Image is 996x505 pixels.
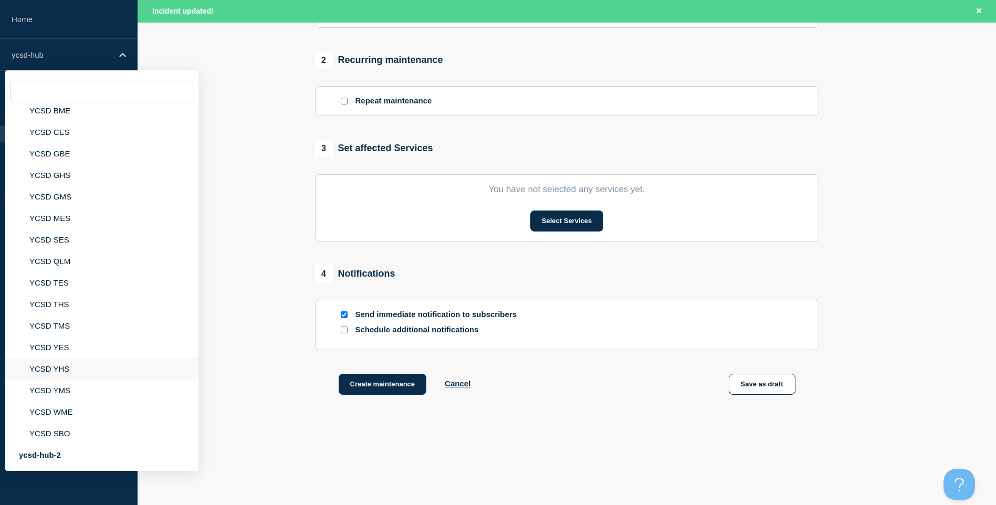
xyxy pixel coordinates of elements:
[355,325,523,335] p: Schedule additional notifications
[355,96,432,106] p: Repeat maintenance
[12,50,112,59] p: ycsd-hub
[152,7,214,15] span: Incident updated!
[943,469,975,500] iframe: Help Scout Beacon - Open
[315,265,395,283] div: Notifications
[339,184,795,195] p: You have not selected any services yet.
[729,374,795,395] button: Save as draft
[5,229,198,250] li: YCSD SES
[341,311,348,318] input: Send immediate notification to subscribers
[5,186,198,207] li: YCSD GMS
[5,293,198,315] li: YCSD THS
[5,315,198,336] li: YCSD TMS
[341,327,348,333] input: Schedule additional notifications
[5,401,198,423] li: YCSD WME
[5,444,198,466] div: ycsd-hub-2
[5,250,198,272] li: YCSD QLM
[5,380,198,401] li: YCSD YMS
[5,121,198,143] li: YCSD CES
[5,358,198,380] li: YCSD YHS
[530,211,603,232] button: Select Services
[315,51,443,69] div: Recurring maintenance
[5,272,198,293] li: YCSD TES
[315,265,333,283] span: 4
[5,164,198,186] li: YCSD GHS
[341,98,348,104] input: Repeat maintenance
[5,207,198,229] li: YCSD MES
[315,140,433,157] div: Set affected Services
[5,423,198,444] li: YCSD SBO
[315,51,333,69] span: 2
[355,310,523,320] p: Send immediate notification to subscribers
[5,143,198,164] li: YCSD GBE
[339,374,427,395] button: Create maintenance
[5,100,198,121] li: YCSD BME
[5,336,198,358] li: YCSD YES
[315,140,333,157] span: 3
[972,5,985,17] button: Close banner
[445,379,470,388] button: Cancel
